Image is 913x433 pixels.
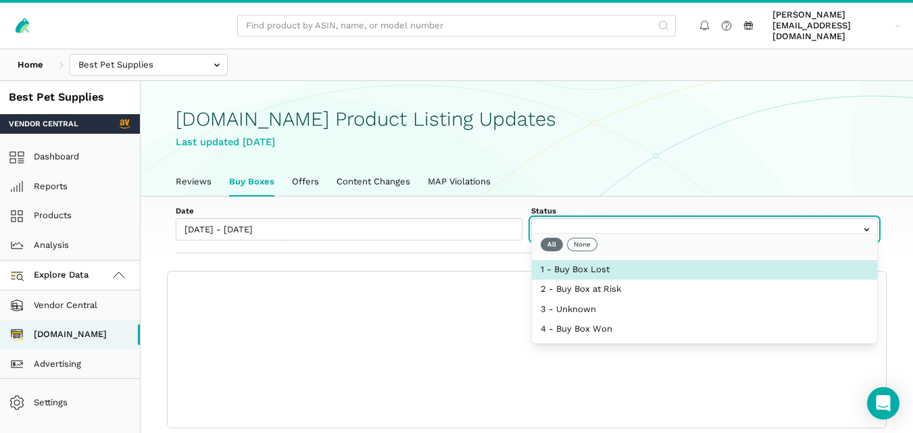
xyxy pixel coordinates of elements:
a: [PERSON_NAME][EMAIL_ADDRESS][DOMAIN_NAME] [768,7,905,45]
span: [PERSON_NAME][EMAIL_ADDRESS][DOMAIN_NAME] [772,9,891,43]
div: Open Intercom Messenger [867,387,899,419]
a: Content Changes [328,168,419,196]
span: Vendor Central [9,118,78,129]
a: Reviews [167,168,220,196]
button: 2 - Buy Box at Risk [532,280,877,299]
h1: [DOMAIN_NAME] Product Listing Updates [176,108,878,130]
input: Find product by ASIN, name, or model number [237,15,676,37]
button: All [541,238,563,251]
div: Best Pet Supplies [9,90,131,105]
span: Explore Data [14,268,89,284]
button: None [567,238,597,251]
a: Buy Boxes [220,168,283,196]
button: 1 - Buy Box Lost [532,260,877,280]
label: Status [531,205,878,216]
a: MAP Violations [419,168,499,196]
label: Date [176,205,522,216]
input: Best Pet Supplies [70,54,228,76]
button: 4 - Buy Box Won [532,319,877,338]
button: 3 - Unknown [532,299,877,319]
div: Last updated [DATE] [176,134,878,150]
a: Home [9,54,52,76]
a: Offers [283,168,328,196]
